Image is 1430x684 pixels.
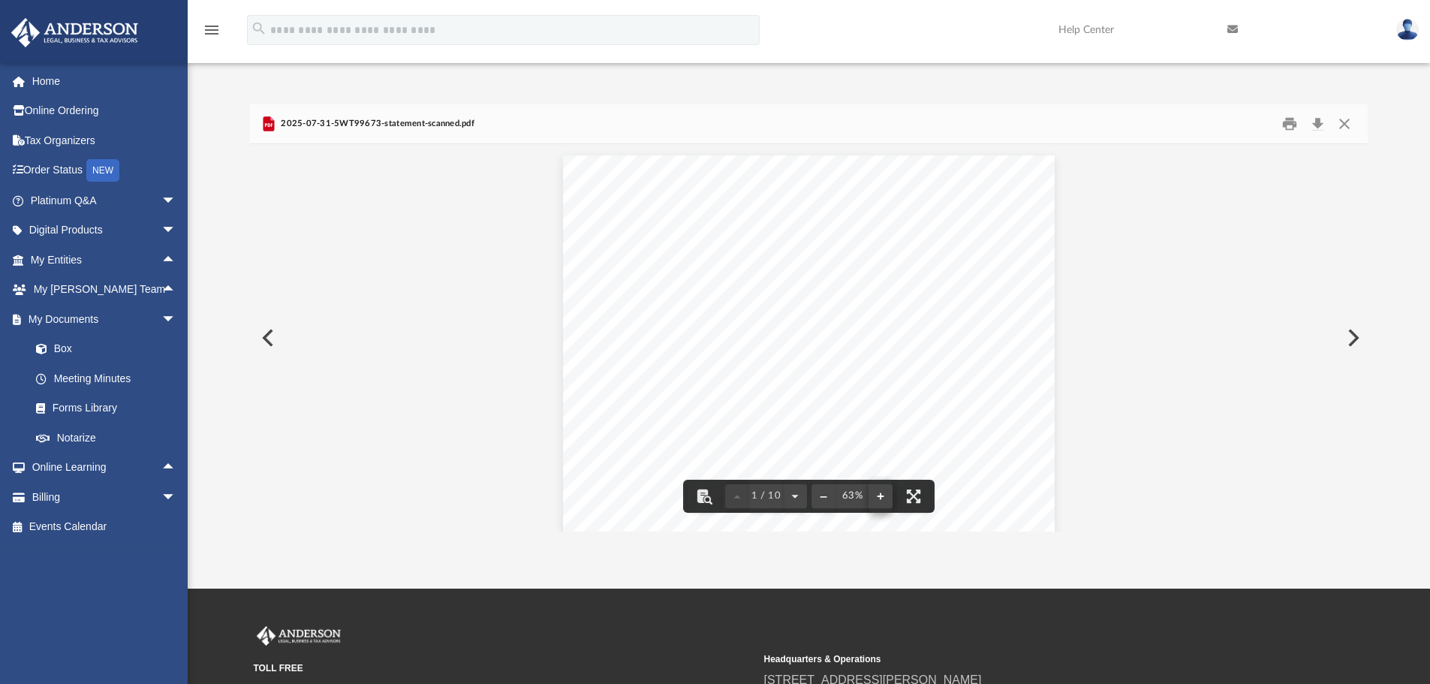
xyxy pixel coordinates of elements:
span: 2025-07-31-5WT99673-statement-scanned.pdf [278,117,474,131]
i: menu [203,21,221,39]
a: Home [11,66,199,96]
span: arrow_drop_up [161,453,191,484]
img: Anderson Advisors Platinum Portal [7,18,143,47]
span: arrow_drop_up [161,245,191,276]
div: Preview [250,104,1368,532]
img: User Pic [1396,19,1419,41]
a: Box [21,334,184,364]
small: TOLL FREE [254,661,754,675]
a: Tax Organizers [11,125,199,155]
a: Meeting Minutes [21,363,191,393]
span: 1 / 10 [749,491,784,501]
span: arrow_drop_down [161,482,191,513]
div: File preview [250,144,1368,532]
a: Online Ordering [11,96,199,126]
button: Previous File [250,317,283,359]
a: Forms Library [21,393,184,423]
button: Close [1331,113,1358,136]
button: Zoom out [811,480,835,513]
i: search [251,20,267,37]
a: My Documentsarrow_drop_down [11,304,191,334]
a: Digital Productsarrow_drop_down [11,215,199,246]
a: Platinum Q&Aarrow_drop_down [11,185,199,215]
button: Zoom in [869,480,893,513]
span: arrow_drop_down [161,304,191,335]
button: Enter fullscreen [897,480,930,513]
div: NEW [86,159,119,182]
span: arrow_drop_down [161,185,191,216]
button: Next page [783,480,807,513]
button: Download [1304,113,1331,136]
span: arrow_drop_up [161,275,191,306]
a: Notarize [21,423,191,453]
span: arrow_drop_down [161,215,191,246]
div: Current zoom level [835,491,869,501]
button: Print [1275,113,1305,136]
a: My Entitiesarrow_drop_up [11,245,199,275]
button: 1 / 10 [749,480,784,513]
a: Online Learningarrow_drop_up [11,453,191,483]
small: Headquarters & Operations [764,652,1264,666]
a: Events Calendar [11,512,199,542]
a: Order StatusNEW [11,155,199,186]
img: Anderson Advisors Platinum Portal [254,626,344,646]
button: Next File [1335,317,1368,359]
a: menu [203,29,221,39]
a: Billingarrow_drop_down [11,482,199,512]
div: Page 1 [563,144,1055,550]
a: My [PERSON_NAME] Teamarrow_drop_up [11,275,191,305]
button: Toggle findbar [688,480,721,513]
div: Document Viewer [250,144,1368,532]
